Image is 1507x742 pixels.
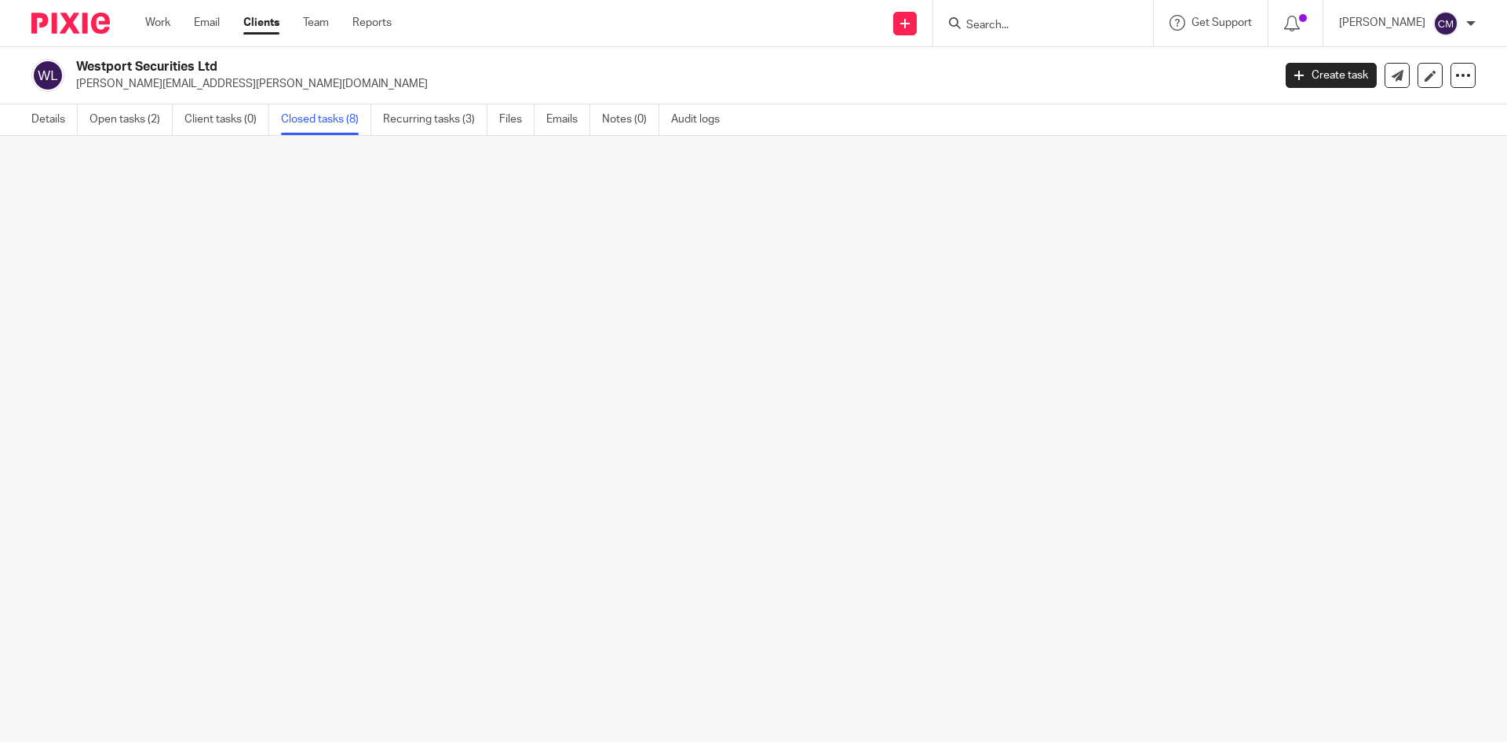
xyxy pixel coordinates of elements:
[499,104,535,135] a: Files
[352,15,392,31] a: Reports
[184,104,269,135] a: Client tasks (0)
[243,15,279,31] a: Clients
[281,104,371,135] a: Closed tasks (8)
[89,104,173,135] a: Open tasks (2)
[1286,63,1377,88] a: Create task
[1339,15,1425,31] p: [PERSON_NAME]
[1418,63,1443,88] a: Edit client
[31,13,110,34] img: Pixie
[602,104,659,135] a: Notes (0)
[1191,17,1252,28] span: Get Support
[383,104,487,135] a: Recurring tasks (3)
[546,104,590,135] a: Emails
[194,15,220,31] a: Email
[76,76,1262,92] p: [PERSON_NAME][EMAIL_ADDRESS][PERSON_NAME][DOMAIN_NAME]
[1385,63,1410,88] a: Send new email
[76,59,1025,75] h2: Westport Securities Ltd
[1433,11,1458,36] img: svg%3E
[145,15,170,31] a: Work
[671,104,732,135] a: Audit logs
[303,15,329,31] a: Team
[965,19,1106,33] input: Search
[31,104,78,135] a: Details
[31,59,64,92] img: svg%3E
